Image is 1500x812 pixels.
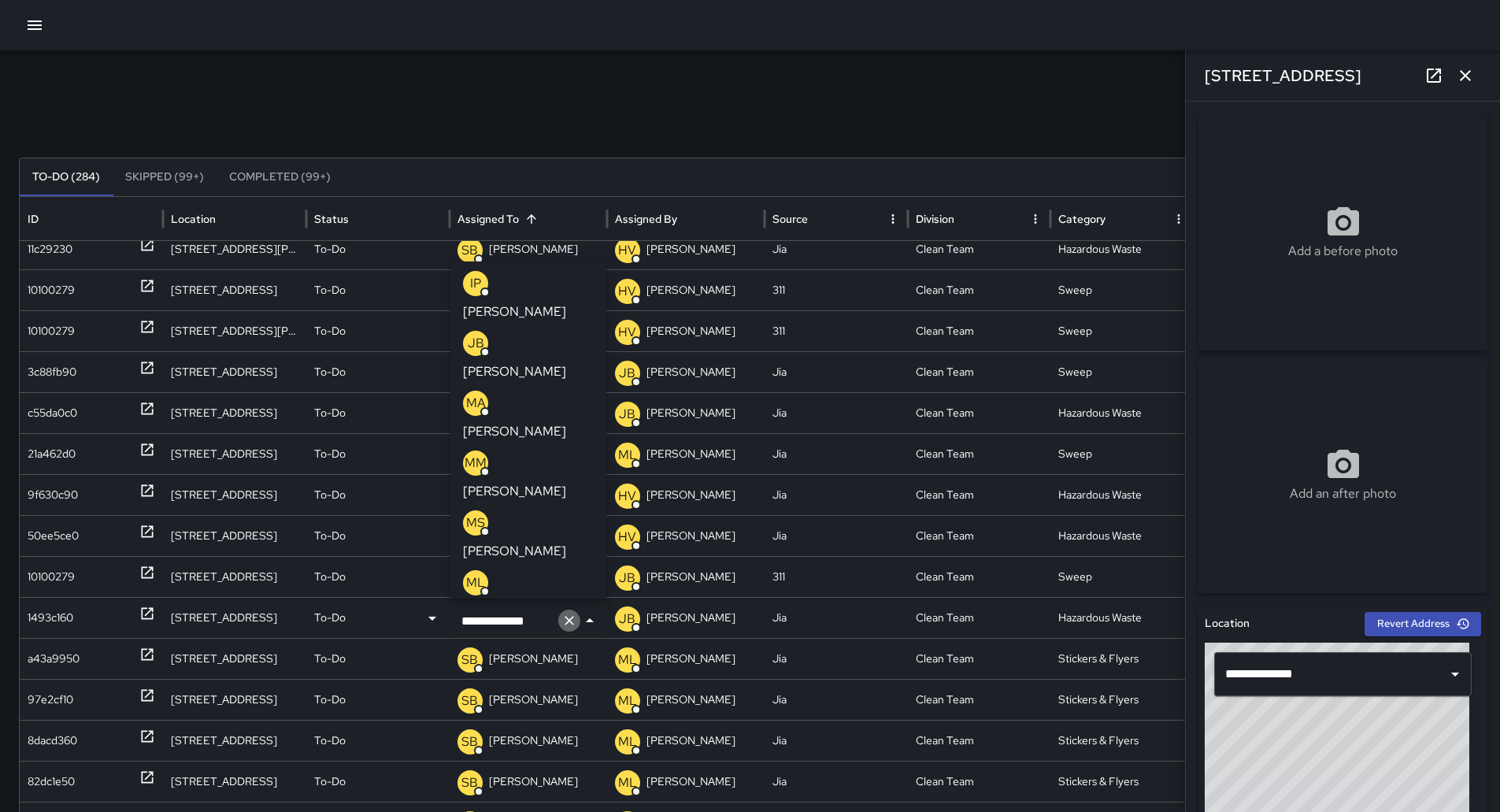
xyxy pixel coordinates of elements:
div: 60 6th Street [163,638,306,679]
div: 1028 Mission Street [163,515,306,556]
div: Jia [765,351,908,392]
p: JB [619,610,635,628]
p: [PERSON_NAME] [646,270,735,310]
div: 60 6th Street [163,720,306,761]
p: JB [619,364,635,383]
p: HV [618,528,636,547]
p: JB [468,334,484,353]
div: Clean Team [908,556,1051,597]
div: Stickers & Flyers [1050,679,1194,720]
p: [PERSON_NAME] [463,302,566,321]
div: Location [171,212,216,226]
p: To-Do [314,762,346,802]
div: 1066 Mission Street [163,474,306,515]
p: To-Do [314,475,346,515]
div: Clean Team [908,761,1051,802]
div: Jia [765,638,908,679]
div: Hazardous Waste [1050,597,1194,638]
div: 311 [765,310,908,351]
div: Assigned To [457,212,519,226]
button: Source column menu [882,208,904,230]
button: To-Do (284) [20,158,113,196]
div: Jia [765,597,908,638]
div: 21a462d0 [28,434,76,474]
p: SB [461,651,478,669]
div: Stickers & Flyers [1050,638,1194,679]
div: Jia [765,720,908,761]
button: Completed (99+) [217,158,343,196]
p: HV [618,241,636,260]
div: 55 South Van Ness Avenue [163,228,306,269]
div: 50ee5ce0 [28,516,79,556]
button: Skipped (99+) [113,158,217,196]
div: Jia [765,515,908,556]
p: ML [466,573,485,592]
p: [PERSON_NAME] [463,482,566,501]
p: [PERSON_NAME] [463,362,566,381]
button: Category column menu [1168,208,1190,230]
p: ML [618,446,637,465]
div: Stickers & Flyers [1050,720,1194,761]
div: 10100279 [28,311,75,351]
div: 10100279 [28,270,75,310]
div: 619a Minna Street [163,269,306,310]
div: ID [28,212,39,226]
div: 60 6th Street [163,761,306,802]
div: Clean Team [908,638,1051,679]
div: 311 [765,556,908,597]
p: [PERSON_NAME] [489,762,578,802]
p: SB [461,773,478,792]
p: [PERSON_NAME] [646,639,735,679]
div: 10100279 [28,557,75,597]
p: To-Do [314,639,346,679]
button: Sort [520,208,543,230]
p: To-Do [314,352,346,392]
div: Hazardous Waste [1050,515,1194,556]
div: Hazardous Waste [1050,474,1194,515]
p: [PERSON_NAME] [463,422,566,441]
p: To-Do [314,680,346,720]
p: [PERSON_NAME] [646,229,735,269]
p: To-Do [314,270,346,310]
p: HV [618,323,636,342]
div: 3c88fb90 [28,352,76,392]
div: Jia [765,474,908,515]
div: 9f630c90 [28,475,78,515]
div: Clean Team [908,474,1051,515]
div: 113 10th Street [163,556,306,597]
p: To-Do [314,434,346,474]
div: Clean Team [908,597,1051,638]
div: c55da0c0 [28,393,77,433]
div: 1066 Mission Street [163,392,306,433]
div: Clean Team [908,228,1051,269]
div: Status [314,212,349,226]
p: [PERSON_NAME] [646,393,735,433]
div: Clean Team [908,392,1051,433]
p: MM [465,454,487,473]
div: Hazardous Waste [1050,228,1194,269]
p: [PERSON_NAME] [489,639,578,679]
p: To-Do [314,598,346,638]
div: 1036 Mission Street [163,433,306,474]
div: Sweep [1050,351,1194,392]
div: Clean Team [908,351,1051,392]
p: [PERSON_NAME] [489,680,578,720]
div: Hazardous Waste [1050,392,1194,433]
p: [PERSON_NAME] [646,311,735,351]
button: Division column menu [1024,208,1046,230]
div: Sweep [1050,433,1194,474]
p: SB [461,241,478,260]
p: [PERSON_NAME] [646,762,735,802]
p: JB [619,569,635,588]
p: MS [466,514,485,532]
div: 1493c160 [28,598,73,638]
p: To-Do [314,311,346,351]
p: [PERSON_NAME] [489,229,578,269]
p: [PERSON_NAME] [646,721,735,761]
div: Clean Team [908,515,1051,556]
div: Clean Team [908,679,1051,720]
p: [PERSON_NAME] [463,542,566,561]
div: 993 Mission Street [163,351,306,392]
p: IP [470,274,481,293]
p: [PERSON_NAME] [489,721,578,761]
